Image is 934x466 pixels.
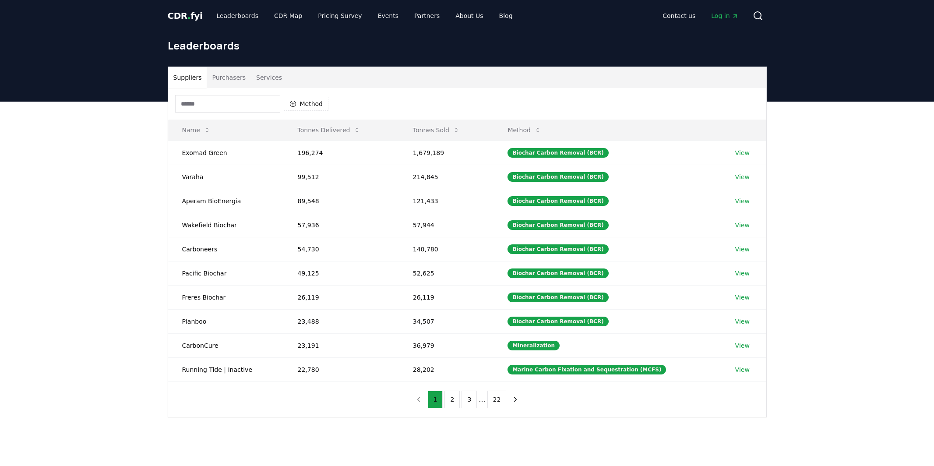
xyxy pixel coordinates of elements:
[399,285,494,309] td: 26,119
[284,357,399,381] td: 22,780
[444,391,460,408] button: 2
[735,173,750,181] a: View
[399,189,494,213] td: 121,433
[399,213,494,237] td: 57,944
[500,121,548,139] button: Method
[209,8,265,24] a: Leaderboards
[487,391,507,408] button: 22
[656,8,745,24] nav: Main
[479,394,485,405] li: ...
[508,293,608,302] div: Biochar Carbon Removal (BCR)
[399,141,494,165] td: 1,679,189
[399,357,494,381] td: 28,202
[175,121,218,139] button: Name
[399,333,494,357] td: 36,979
[209,8,519,24] nav: Main
[735,293,750,302] a: View
[168,165,284,189] td: Varaha
[735,365,750,374] a: View
[284,261,399,285] td: 49,125
[371,8,405,24] a: Events
[735,197,750,205] a: View
[284,309,399,333] td: 23,488
[168,11,203,21] span: CDR fyi
[168,285,284,309] td: Freres Biochar
[508,244,608,254] div: Biochar Carbon Removal (BCR)
[284,141,399,165] td: 196,274
[399,261,494,285] td: 52,625
[168,141,284,165] td: Exomad Green
[656,8,702,24] a: Contact us
[508,317,608,326] div: Biochar Carbon Removal (BCR)
[508,341,560,350] div: Mineralization
[735,221,750,229] a: View
[448,8,490,24] a: About Us
[399,237,494,261] td: 140,780
[207,67,251,88] button: Purchasers
[284,237,399,261] td: 54,730
[428,391,443,408] button: 1
[168,237,284,261] td: Carboneers
[735,245,750,254] a: View
[168,213,284,237] td: Wakefield Biochar
[284,333,399,357] td: 23,191
[311,8,369,24] a: Pricing Survey
[735,317,750,326] a: View
[168,261,284,285] td: Pacific Biochar
[168,357,284,381] td: Running Tide | Inactive
[508,391,523,408] button: next page
[267,8,309,24] a: CDR Map
[168,309,284,333] td: Planboo
[508,220,608,230] div: Biochar Carbon Removal (BCR)
[284,213,399,237] td: 57,936
[406,121,467,139] button: Tonnes Sold
[704,8,745,24] a: Log in
[291,121,368,139] button: Tonnes Delivered
[168,10,203,22] a: CDR.fyi
[735,341,750,350] a: View
[284,285,399,309] td: 26,119
[508,172,608,182] div: Biochar Carbon Removal (BCR)
[168,39,767,53] h1: Leaderboards
[399,165,494,189] td: 214,845
[735,148,750,157] a: View
[399,309,494,333] td: 34,507
[407,8,447,24] a: Partners
[284,189,399,213] td: 89,548
[508,365,666,374] div: Marine Carbon Fixation and Sequestration (MCFS)
[251,67,287,88] button: Services
[508,196,608,206] div: Biochar Carbon Removal (BCR)
[284,97,329,111] button: Method
[168,189,284,213] td: Aperam BioEnergia
[492,8,520,24] a: Blog
[284,165,399,189] td: 99,512
[187,11,190,21] span: .
[168,67,207,88] button: Suppliers
[508,148,608,158] div: Biochar Carbon Removal (BCR)
[168,333,284,357] td: CarbonCure
[735,269,750,278] a: View
[711,11,738,20] span: Log in
[508,268,608,278] div: Biochar Carbon Removal (BCR)
[462,391,477,408] button: 3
